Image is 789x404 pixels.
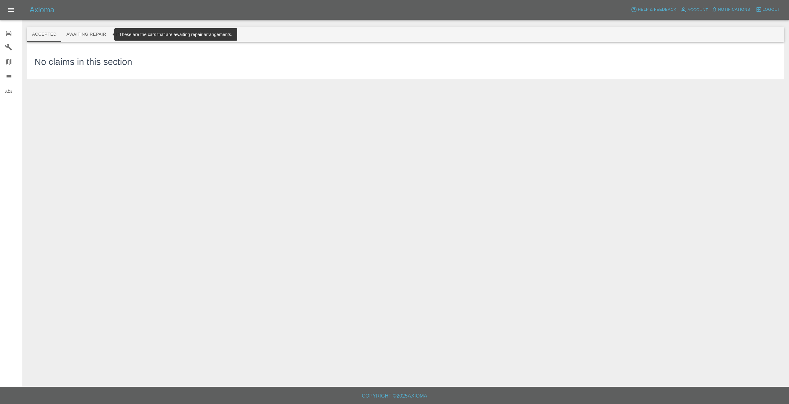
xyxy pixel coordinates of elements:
[5,392,784,400] h6: Copyright © 2025 Axioma
[143,27,176,42] button: Repaired
[4,2,18,17] button: Open drawer
[678,5,710,15] a: Account
[30,5,54,15] h5: Axioma
[61,27,111,42] button: Awaiting Repair
[710,5,752,14] button: Notifications
[111,27,144,42] button: In Repair
[27,27,61,42] button: Accepted
[629,5,678,14] button: Help & Feedback
[688,6,708,14] span: Account
[35,55,132,69] h3: No claims in this section
[762,6,780,13] span: Logout
[638,6,676,13] span: Help & Feedback
[718,6,750,13] span: Notifications
[176,27,204,42] button: Paid
[754,5,782,14] button: Logout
